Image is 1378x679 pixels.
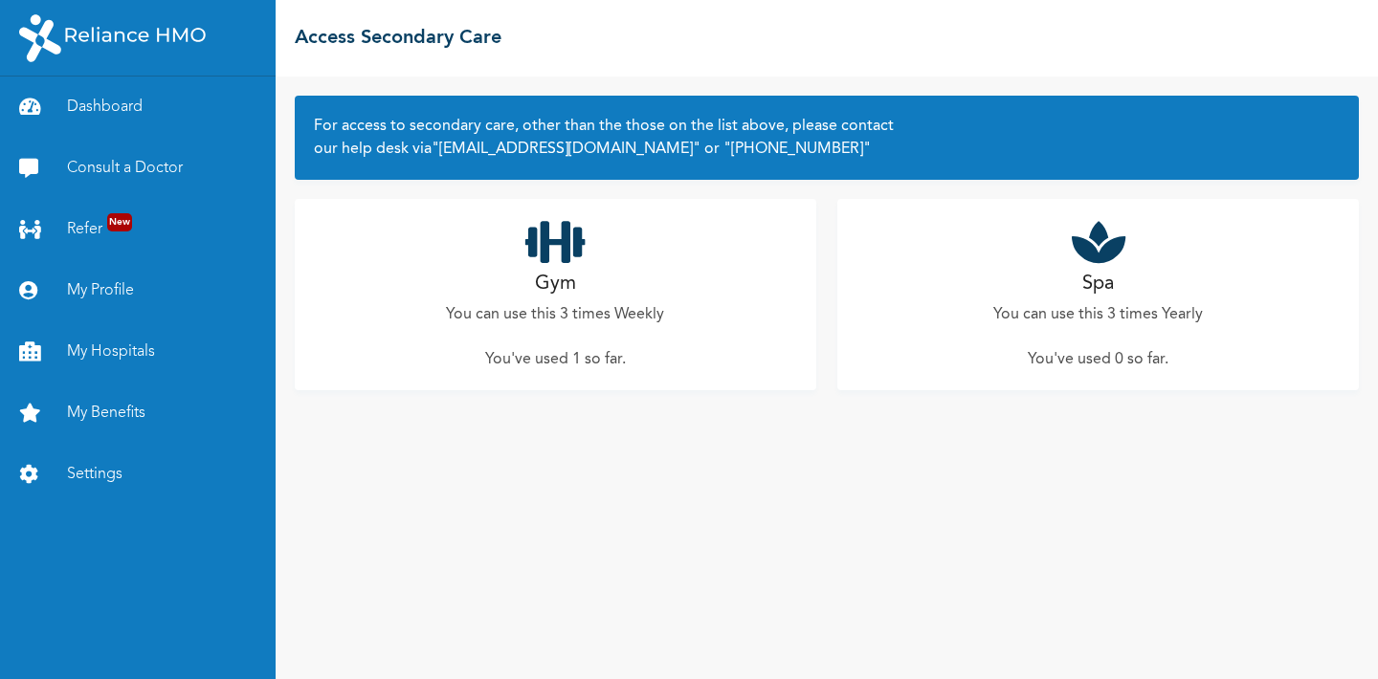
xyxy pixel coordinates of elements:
[720,142,871,157] a: "[PHONE_NUMBER]"
[19,14,206,62] img: RelianceHMO's Logo
[107,213,132,231] span: New
[1028,348,1168,371] p: You've used 0 so far .
[446,303,664,326] p: You can use this 3 times Weekly
[535,270,576,298] h2: Gym
[1082,270,1114,298] h2: Spa
[485,348,626,371] p: You've used 1 so far .
[432,142,700,157] a: "[EMAIL_ADDRESS][DOMAIN_NAME]"
[314,115,1340,161] h2: For access to secondary care, other than the those on the list above, please contact our help des...
[993,303,1203,326] p: You can use this 3 times Yearly
[295,24,501,53] h2: Access Secondary Care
